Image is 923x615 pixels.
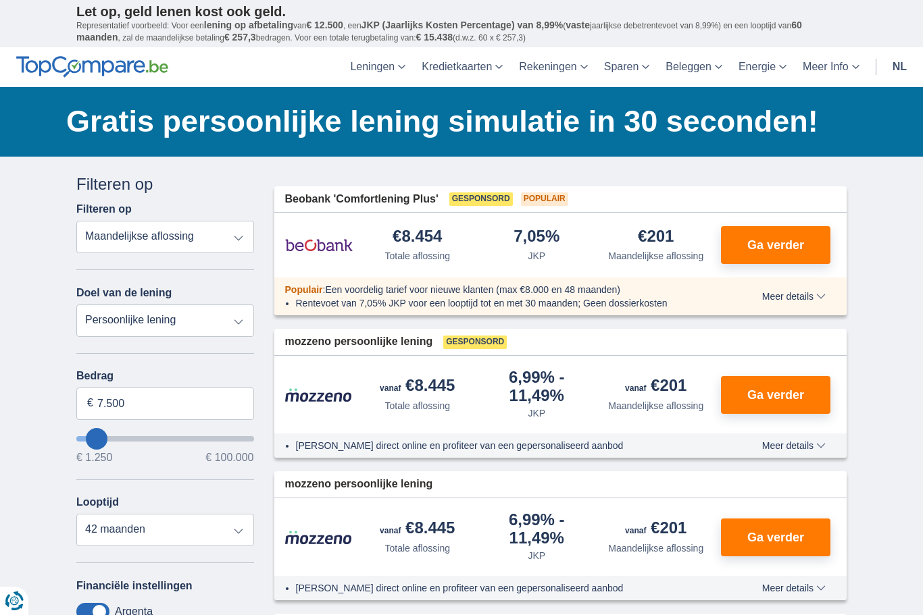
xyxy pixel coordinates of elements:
[511,47,595,87] a: Rekeningen
[393,228,442,246] div: €8.454
[443,336,507,349] span: Gesponsord
[205,452,253,463] span: € 100.000
[566,20,590,30] span: vaste
[721,226,830,264] button: Ga verder
[762,583,826,593] span: Meer details
[76,173,254,196] div: Filteren op
[608,541,703,555] div: Maandelijkse aflossing
[747,389,804,401] span: Ga verder
[482,369,591,404] div: 6,99%
[285,530,353,545] img: product.pl.alt Mozzeno
[204,20,293,30] span: lening op afbetaling
[625,520,687,539] div: €201
[638,228,674,246] div: €201
[285,477,433,492] span: mozzeno persoonlijke lening
[285,387,353,402] img: product.pl.alt Mozzeno
[384,249,450,263] div: Totale aflossing
[76,452,112,463] span: € 1.250
[76,20,802,43] span: 60 maanden
[528,406,545,420] div: JKP
[285,334,433,350] span: mozzeno persoonlijke lening
[528,249,545,263] div: JKP
[449,192,513,206] span: Gesponsord
[76,203,132,215] label: Filteren op
[625,377,687,396] div: €201
[414,47,511,87] a: Kredietkaarten
[285,284,323,295] span: Populair
[325,284,620,295] span: Een voordelig tarief voor nieuwe klanten (max €8.000 en 48 maanden)
[884,47,915,87] a: nl
[76,370,254,382] label: Bedrag
[752,440,836,451] button: Meer details
[87,396,93,411] span: €
[752,583,836,593] button: Meer details
[66,101,847,142] h1: Gratis persoonlijke lening simulatie in 30 seconden!
[224,32,256,43] span: € 257,3
[16,56,168,78] img: TopCompare
[762,292,826,301] span: Meer details
[721,518,830,556] button: Ga verder
[274,283,724,296] div: :
[416,32,453,43] span: € 15.438
[76,20,847,44] p: Representatief voorbeeld: Voor een van , een ( jaarlijkse debetrentevoet van 8,99%) en een loopti...
[76,287,172,299] label: Doel van de lening
[482,512,591,546] div: 6,99%
[76,496,119,508] label: Looptijd
[296,296,713,310] li: Rentevoet van 7,05% JKP voor een looptijd tot en met 30 maanden; Geen dossierkosten
[384,541,450,555] div: Totale aflossing
[361,20,564,30] span: JKP (Jaarlijks Kosten Percentage) van 8,99%
[608,399,703,412] div: Maandelijkse aflossing
[76,580,193,592] label: Financiële instellingen
[380,377,455,396] div: €8.445
[285,228,353,262] img: product.pl.alt Beobank
[657,47,730,87] a: Beleggen
[306,20,343,30] span: € 12.500
[384,399,450,412] div: Totale aflossing
[521,192,568,206] span: Populair
[596,47,658,87] a: Sparen
[730,47,795,87] a: Energie
[76,3,847,20] p: Let op, geld lenen kost ook geld.
[747,531,804,543] span: Ga verder
[608,249,703,263] div: Maandelijkse aflossing
[296,581,713,595] li: [PERSON_NAME] direct online en profiteer van een gepersonaliseerd aanbod
[721,376,830,414] button: Ga verder
[76,436,254,442] input: wantToBorrow
[342,47,414,87] a: Leningen
[380,520,455,539] div: €8.445
[296,439,713,452] li: [PERSON_NAME] direct online en profiteer van een gepersonaliseerd aanbod
[747,239,804,251] span: Ga verder
[285,192,439,207] span: Beobank 'Comfortlening Plus'
[762,441,826,450] span: Meer details
[514,228,559,246] div: 7,05%
[795,47,868,87] a: Meer Info
[528,549,545,562] div: JKP
[752,291,836,302] button: Meer details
